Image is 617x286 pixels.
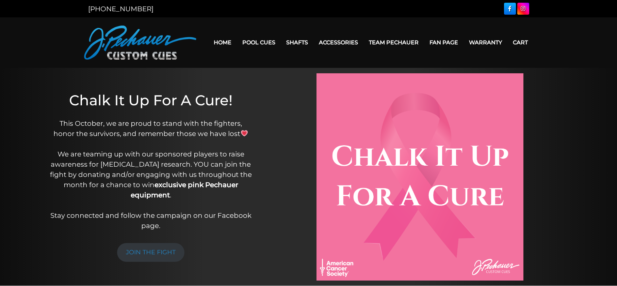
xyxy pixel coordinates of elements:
a: Pool Cues [237,34,281,51]
a: Home [208,34,237,51]
a: Accessories [313,34,363,51]
a: Shafts [281,34,313,51]
p: This October, we are proud to stand with the fighters, honor the survivors, and remember those we... [50,118,252,231]
a: Cart [507,34,533,51]
a: Warranty [464,34,507,51]
h1: Chalk It Up For A Cure! [50,92,252,109]
a: JOIN THE FIGHT [117,243,184,262]
img: 💗 [241,130,248,137]
strong: exclusive pink Pechauer equipment [131,181,238,199]
a: [PHONE_NUMBER] [88,5,153,13]
a: Fan Page [424,34,464,51]
a: Team Pechauer [363,34,424,51]
img: Pechauer Custom Cues [84,26,196,60]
